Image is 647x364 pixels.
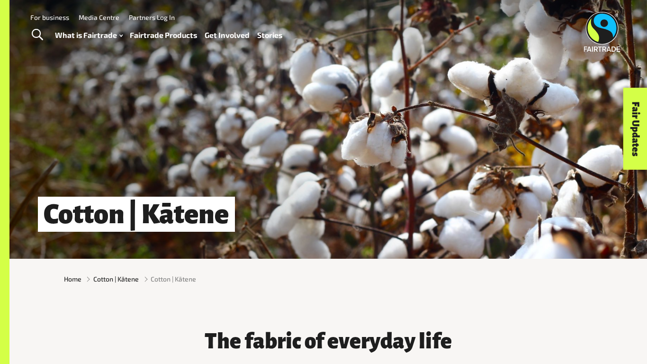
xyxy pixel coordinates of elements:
[55,28,123,42] a: What is Fairtrade
[26,23,49,47] a: Toggle Search
[129,13,175,21] a: Partners Log In
[257,28,282,42] a: Stories
[30,13,69,21] a: For business
[205,28,250,42] a: Get Involved
[38,197,235,232] h1: Cotton | Kātene
[151,274,196,284] span: Cotton | Kātene
[64,274,81,284] a: Home
[79,13,119,21] a: Media Centre
[130,28,197,42] a: Fairtrade Products
[584,12,620,52] img: Fairtrade Australia New Zealand logo
[93,274,139,284] a: Cotton | Kātene
[199,330,458,353] h3: The fabric of everyday life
